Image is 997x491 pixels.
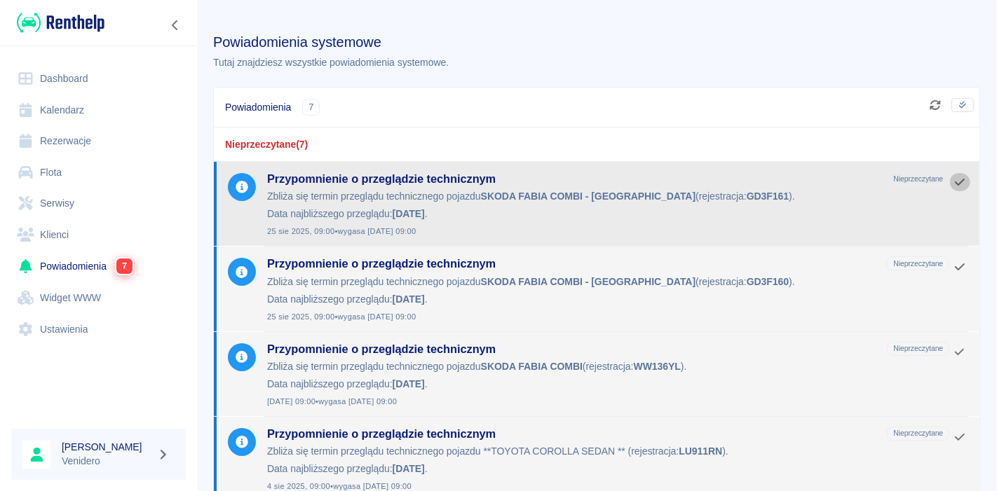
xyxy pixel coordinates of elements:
[11,11,104,34] a: Renthelp logo
[888,172,949,186] span: Nieprzeczytane
[888,426,949,441] span: Nieprzeczytane
[213,55,980,70] p: Tutaj znajdziesz wszystkie powiadomienia systemowe.
[267,427,881,441] h3: Przypomnienie o przeglądzie technicznym
[949,173,970,191] button: Oznacz jako przeczytane
[62,440,151,454] h6: [PERSON_NAME]
[481,276,696,287] strong: SKODA FABIA COMBI - [GEOGRAPHIC_DATA]
[334,312,416,321] span: • wygasa [DATE] 09:00
[267,359,949,374] p: Zbliża się termin przeglądu technicznego pojazdu (rejestracja: ).
[393,378,425,389] strong: [DATE]
[213,34,980,50] h1: Powiadomienia systemowe
[225,100,291,114] span: Powiadomienia
[393,463,425,474] strong: [DATE]
[747,276,789,287] strong: GD3F160
[267,482,949,491] span: 4 sie 2025, 09:00
[267,444,949,459] p: Zbliża się termin przeglądu technicznego pojazdu **TOYOTA COROLLA SEDAN ** (rejestracja: ).
[334,227,416,235] span: • wygasa [DATE] 09:00
[316,397,397,406] span: • wygasa [DATE] 09:00
[62,454,151,469] p: Venidero
[267,275,949,289] p: Zbliża się termin przeglądu technicznego pojazdu (rejestracja: ).
[11,314,186,345] a: Ustawienia
[11,219,186,251] a: Klienci
[165,16,186,34] button: Zwiń nawigację
[267,342,881,357] h3: Przypomnienie o przeglądzie technicznym
[481,191,696,202] strong: SKODA FABIA COMBI - [GEOGRAPHIC_DATA]
[11,282,186,314] a: Widget WWW
[925,96,946,114] button: Odśwież
[888,341,949,356] span: Nieprzeczytane
[11,63,186,95] a: Dashboard
[330,482,412,490] span: • wygasa [DATE] 09:00
[267,312,949,321] span: 25 sie 2025, 09:00
[267,207,949,221] p: Data najbliższego przeglądu: .
[949,343,970,361] button: Oznacz jako przeczytane
[116,258,133,274] span: 7
[11,157,186,188] a: Flota
[267,227,949,236] span: 25 sie 2025, 09:00
[11,250,186,282] a: Powiadomienia7
[888,256,949,271] span: Nieprzeczytane
[267,172,881,186] h3: Przypomnienie o przeglądzie technicznym
[303,100,319,114] span: 7
[267,292,949,307] p: Data najbliższego przeglądu: .
[949,428,970,446] button: Oznacz jako przeczytane
[267,397,949,406] span: [DATE] 09:00
[11,188,186,219] a: Serwisy
[679,445,722,457] strong: LU911RN
[393,293,425,305] strong: [DATE]
[267,189,949,204] p: Zbliża się termin przeglądu technicznego pojazdu (rejestracja: ).
[747,191,789,202] strong: GD3F161
[11,95,186,126] a: Kalendarz
[949,258,970,276] button: Oznacz jako przeczytane
[267,256,881,271] h3: Przypomnienie o przeglądzie technicznym
[267,462,949,476] p: Data najbliższego przeglądu: .
[214,127,979,162] div: Nieprzeczytane ( 7 )
[11,125,186,157] a: Rezerwacje
[393,208,425,219] strong: [DATE]
[17,11,104,34] img: Renthelp logo
[267,377,949,392] p: Data najbliższego przeglądu: .
[481,361,583,372] strong: SKODA FABIA COMBI
[634,361,681,372] strong: WW136YL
